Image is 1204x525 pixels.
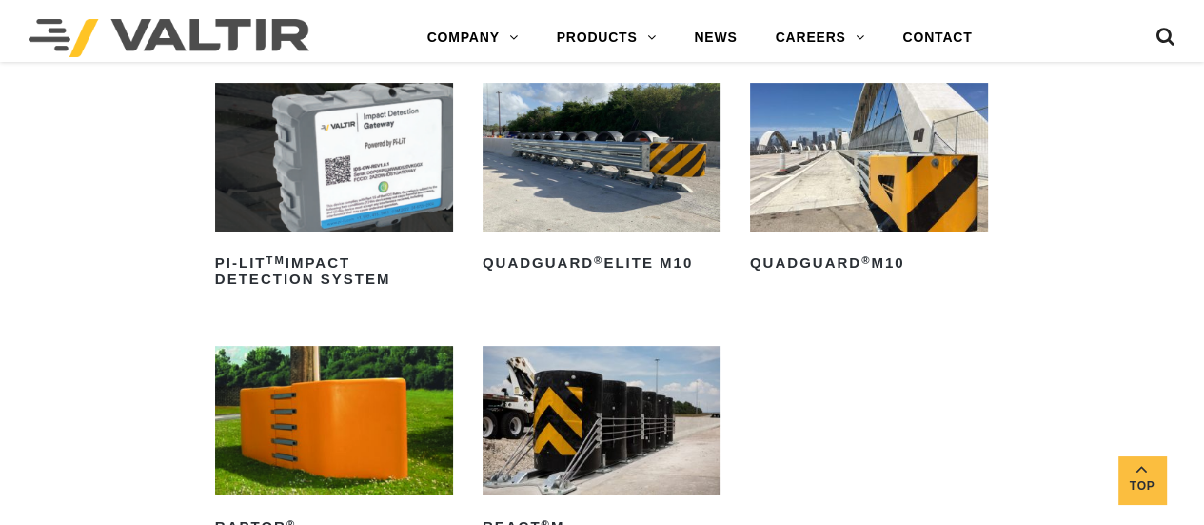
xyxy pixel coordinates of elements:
[483,83,720,279] a: QuadGuard®Elite M10
[215,83,453,294] a: PI-LITTMImpact Detection System
[594,254,603,266] sup: ®
[750,83,988,279] a: QuadGuard®M10
[408,19,538,57] a: COMPANY
[757,19,884,57] a: CAREERS
[215,249,453,294] h2: PI-LIT Impact Detection System
[883,19,991,57] a: CONTACT
[1118,475,1166,497] span: Top
[483,249,720,279] h2: QuadGuard Elite M10
[29,19,309,57] img: Valtir
[1118,456,1166,504] a: Top
[675,19,756,57] a: NEWS
[750,249,988,279] h2: QuadGuard M10
[861,254,871,266] sup: ®
[266,254,286,266] sup: TM
[538,19,676,57] a: PRODUCTS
